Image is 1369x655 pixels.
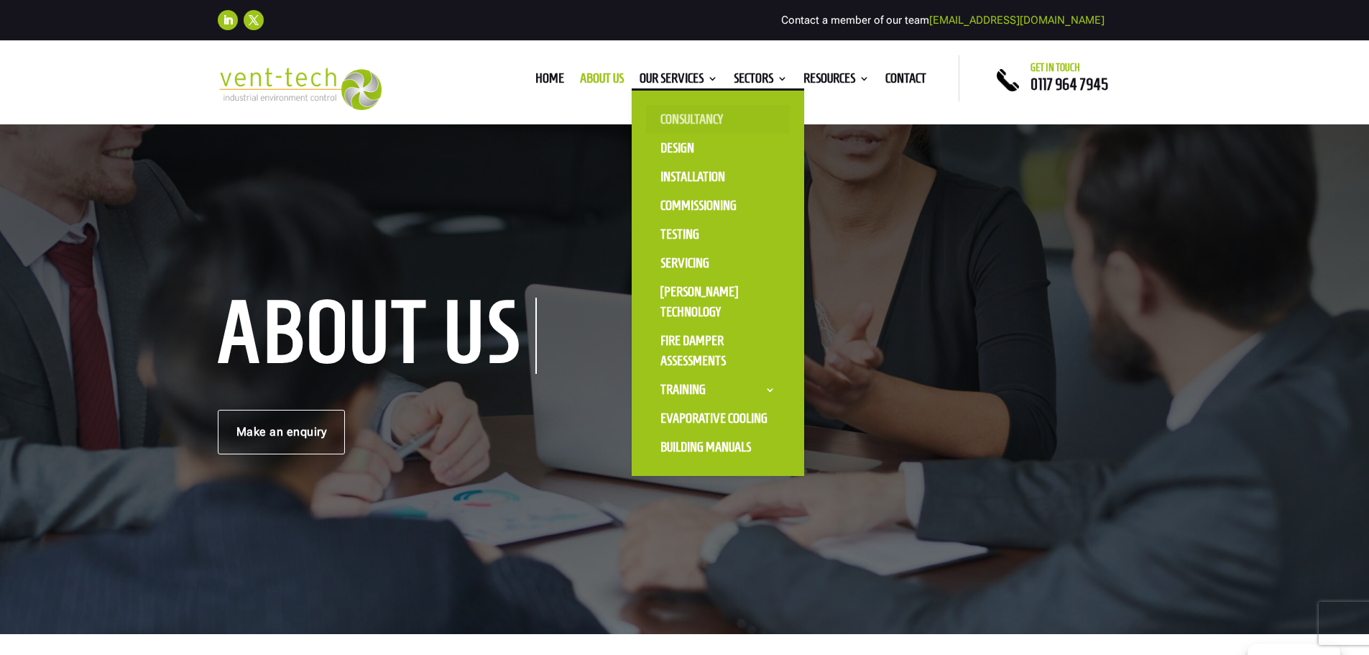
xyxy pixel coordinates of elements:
[1031,62,1080,73] span: Get in touch
[646,105,790,134] a: Consultancy
[580,73,624,89] a: About us
[218,68,382,110] img: 2023-09-27T08_35_16.549ZVENT-TECH---Clear-background
[646,162,790,191] a: Installation
[646,326,790,375] a: Fire Damper Assessments
[885,73,926,89] a: Contact
[646,191,790,220] a: Commissioning
[734,73,788,89] a: Sectors
[646,404,790,433] a: Evaporative Cooling
[218,410,346,454] a: Make an enquiry
[803,73,870,89] a: Resources
[646,134,790,162] a: Design
[1031,75,1108,93] a: 0117 964 7945
[646,375,790,404] a: Training
[640,73,718,89] a: Our Services
[218,298,537,374] h1: About us
[929,14,1105,27] a: [EMAIL_ADDRESS][DOMAIN_NAME]
[646,433,790,462] a: Building Manuals
[535,73,564,89] a: Home
[218,10,238,30] a: Follow on LinkedIn
[646,220,790,249] a: Testing
[646,249,790,278] a: Servicing
[781,14,1105,27] span: Contact a member of our team
[646,278,790,326] a: [PERSON_NAME] Technology
[244,10,264,30] a: Follow on X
